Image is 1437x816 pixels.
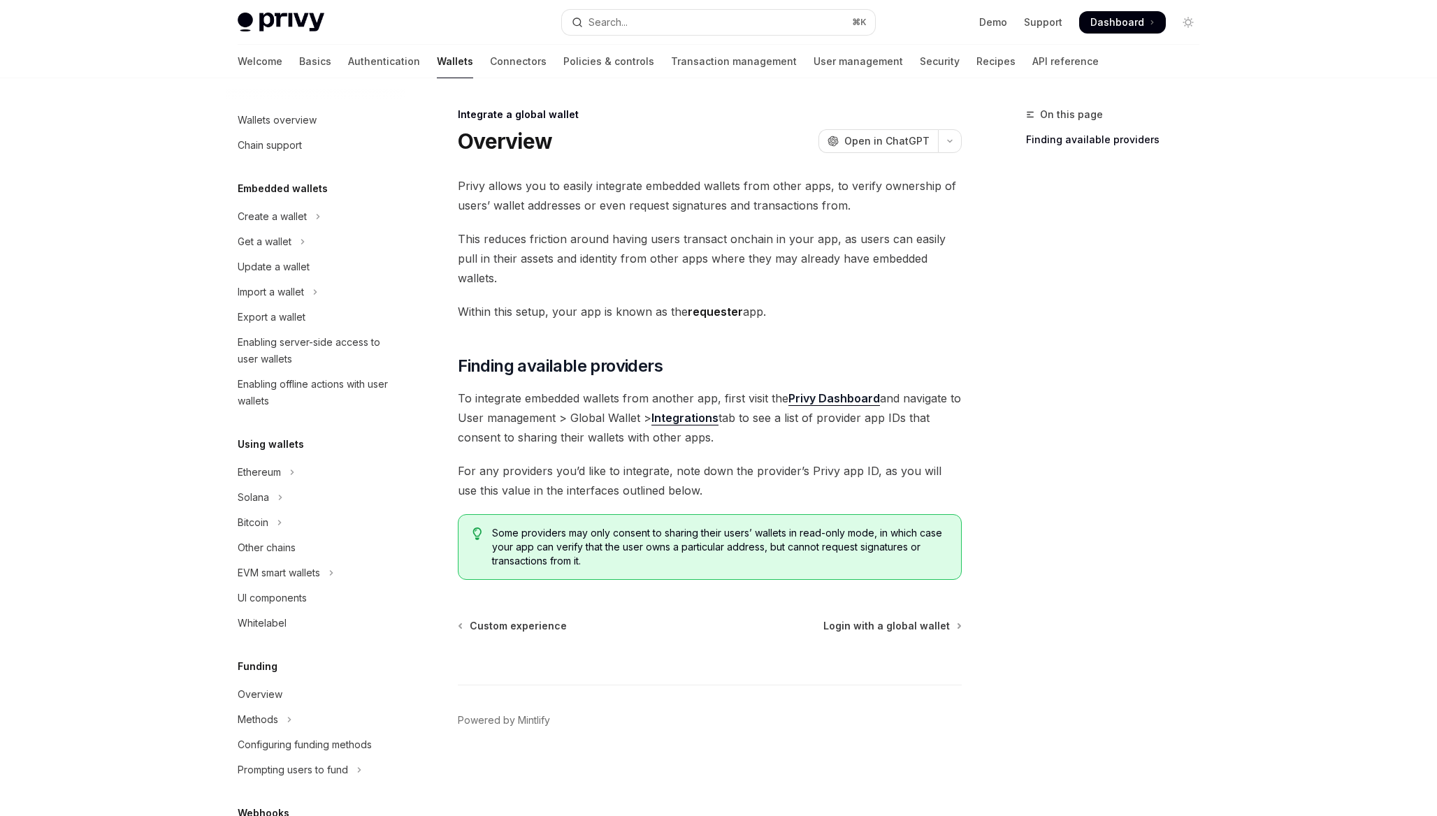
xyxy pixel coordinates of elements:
[458,355,663,377] span: Finding available providers
[226,485,405,510] button: Toggle Solana section
[823,619,960,633] a: Login with a global wallet
[226,372,405,414] a: Enabling offline actions with user wallets
[671,45,797,78] a: Transaction management
[814,45,903,78] a: User management
[238,258,310,275] div: Update a wallet
[458,129,552,154] h1: Overview
[238,376,397,409] div: Enabling offline actions with user wallets
[788,391,880,406] a: Privy Dashboard
[238,539,296,556] div: Other chains
[1032,45,1099,78] a: API reference
[1024,15,1062,29] a: Support
[788,391,880,405] strong: Privy Dashboard
[226,535,405,560] a: Other chains
[238,436,304,453] h5: Using wallets
[818,129,938,153] button: Open in ChatGPT
[588,14,628,31] div: Search...
[226,707,405,732] button: Toggle Methods section
[1040,106,1103,123] span: On this page
[458,461,962,500] span: For any providers you’d like to integrate, note down the provider’s Privy app ID, as you will use...
[437,45,473,78] a: Wallets
[492,526,947,568] span: Some providers may only consent to sharing their users’ wallets in read-only mode, in which case ...
[226,560,405,585] button: Toggle EVM smart wallets section
[226,460,405,485] button: Toggle Ethereum section
[226,732,405,757] a: Configuring funding methods
[920,45,960,78] a: Security
[1079,11,1166,34] a: Dashboard
[238,284,304,300] div: Import a wallet
[238,334,397,367] div: Enabling server-side access to user wallets
[238,137,302,154] div: Chain support
[651,411,718,425] a: Integrations
[238,309,305,326] div: Export a wallet
[976,45,1016,78] a: Recipes
[238,489,269,506] div: Solana
[458,229,962,288] span: This reduces friction around having users transact onchain in your app, as users can easily pull ...
[490,45,547,78] a: Connectors
[459,619,567,633] a: Custom experience
[979,15,1007,29] a: Demo
[226,585,405,611] a: UI components
[238,208,307,225] div: Create a wallet
[238,736,372,753] div: Configuring funding methods
[458,388,962,447] span: To integrate embedded wallets from another app, first visit the and navigate to User management >...
[238,180,328,197] h5: Embedded wallets
[238,13,324,32] img: light logo
[562,10,875,35] button: Open search
[563,45,654,78] a: Policies & controls
[238,233,291,250] div: Get a wallet
[299,45,331,78] a: Basics
[238,514,268,531] div: Bitcoin
[226,682,405,707] a: Overview
[1026,129,1211,151] a: Finding available providers
[1177,11,1199,34] button: Toggle dark mode
[238,45,282,78] a: Welcome
[226,611,405,636] a: Whitelabel
[458,302,962,321] span: Within this setup, your app is known as the app.
[844,134,930,148] span: Open in ChatGPT
[1090,15,1144,29] span: Dashboard
[238,686,282,703] div: Overview
[458,713,550,727] a: Powered by Mintlify
[823,619,950,633] span: Login with a global wallet
[470,619,567,633] span: Custom experience
[458,176,962,215] span: Privy allows you to easily integrate embedded wallets from other apps, to verify ownership of use...
[238,658,277,675] h5: Funding
[226,305,405,330] a: Export a wallet
[226,254,405,279] a: Update a wallet
[238,112,317,129] div: Wallets overview
[238,762,348,778] div: Prompting users to fund
[348,45,420,78] a: Authentication
[238,464,281,481] div: Ethereum
[238,564,320,581] div: EVM smart wallets
[238,711,278,728] div: Methods
[226,510,405,535] button: Toggle Bitcoin section
[651,411,718,425] strong: Integrations
[238,590,307,606] div: UI components
[238,615,287,632] div: Whitelabel
[226,108,405,133] a: Wallets overview
[226,204,405,229] button: Toggle Create a wallet section
[226,229,405,254] button: Toggle Get a wallet section
[472,527,482,540] svg: Tip
[226,133,405,158] a: Chain support
[458,108,962,122] div: Integrate a global wallet
[226,757,405,782] button: Toggle Prompting users to fund section
[852,17,867,28] span: ⌘ K
[226,279,405,305] button: Toggle Import a wallet section
[226,330,405,372] a: Enabling server-side access to user wallets
[688,305,743,319] strong: requester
